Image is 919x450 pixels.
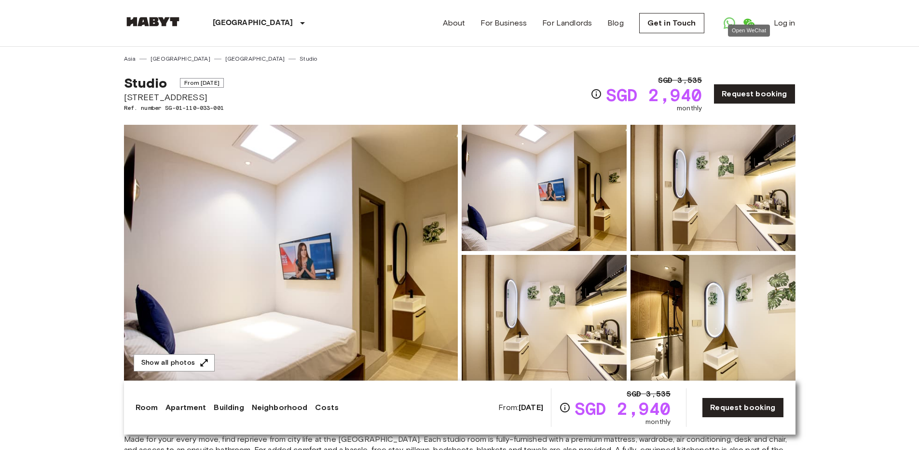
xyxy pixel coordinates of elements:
a: Asia [124,54,136,63]
span: SGD 2,940 [575,400,671,417]
a: [GEOGRAPHIC_DATA] [225,54,285,63]
span: monthly [645,417,671,427]
span: monthly [677,104,702,113]
a: Costs [315,402,339,413]
a: Open WhatsApp [720,13,739,33]
a: For Landlords [542,17,592,29]
span: Ref. number SG-01-110-033-001 [124,104,224,112]
svg: Check cost overview for full price breakdown. Please note that discounts apply to new joiners onl... [559,402,571,413]
a: Room [136,402,158,413]
span: SGD 2,940 [606,86,702,104]
a: Studio [300,54,317,63]
a: For Business [480,17,527,29]
img: Habyt [124,17,182,26]
a: [GEOGRAPHIC_DATA] [151,54,210,63]
a: Blog [607,17,624,29]
a: Apartment [165,402,206,413]
img: Marketing picture of unit SG-01-110-033-001 [124,125,458,381]
a: Open WeChat [739,13,758,33]
span: SGD 3,535 [627,388,671,400]
span: From [DATE] [180,78,224,88]
a: Get in Touch [639,13,704,33]
span: SGD 3,535 [658,75,702,86]
a: Request booking [713,84,795,104]
a: About [443,17,466,29]
img: Picture of unit SG-01-110-033-001 [631,125,796,251]
p: [GEOGRAPHIC_DATA] [213,17,293,29]
svg: Check cost overview for full price breakdown. Please note that discounts apply to new joiners onl... [590,88,602,100]
img: Picture of unit SG-01-110-033-001 [631,255,796,381]
a: Log in [774,17,796,29]
img: Picture of unit SG-01-110-033-001 [462,255,627,381]
b: [DATE] [519,403,543,412]
a: Building [214,402,244,413]
button: Show all photos [134,354,215,372]
span: [STREET_ADDRESS] [124,91,224,104]
a: Request booking [702,397,783,418]
span: From: [498,402,543,413]
span: Studio [124,75,167,91]
img: Picture of unit SG-01-110-033-001 [462,125,627,251]
a: Neighborhood [252,402,308,413]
